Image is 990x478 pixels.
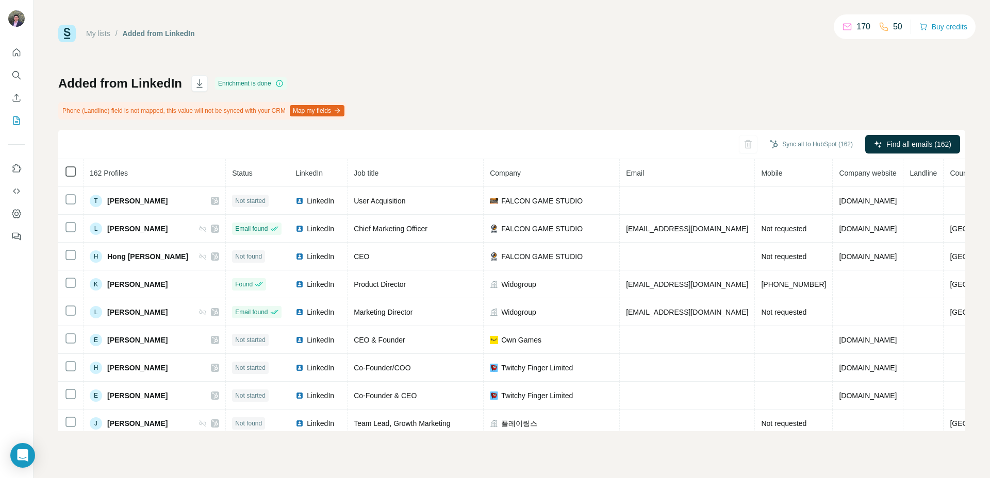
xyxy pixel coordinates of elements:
[501,307,536,317] span: Widogroup
[90,223,102,235] div: L
[501,363,573,373] span: Twitchy Finger Limited
[232,169,253,177] span: Status
[307,418,334,429] span: LinkedIn
[307,251,334,262] span: LinkedIn
[107,224,168,234] span: [PERSON_NAME]
[235,196,266,206] span: Not started
[8,204,25,223] button: Dashboard
[910,169,937,177] span: Landline
[501,335,541,345] span: Own Games
[490,391,498,400] img: company-logo
[839,225,897,233] span: [DOMAIN_NAME]
[295,252,304,261] img: LinkedIn logo
[501,390,573,401] span: Twitchy Finger Limited
[307,224,334,234] span: LinkedIn
[295,197,304,205] img: LinkedIn logo
[90,334,102,346] div: E
[115,28,118,39] li: /
[123,28,195,39] div: Added from LinkedIn
[501,251,583,262] span: FALCON GAME STUDIO
[235,252,262,261] span: Not found
[626,169,644,177] span: Email
[8,159,25,178] button: Use Surfe on LinkedIn
[761,252,806,261] span: Not requested
[354,419,451,428] span: Team Lead, Growth Marketing
[490,225,498,233] img: company-logo
[354,280,406,288] span: Product Director
[295,280,304,288] img: LinkedIn logo
[893,21,902,33] p: 50
[354,391,417,400] span: Co-Founder & CEO
[490,169,521,177] span: Company
[626,280,748,288] span: [EMAIL_ADDRESS][DOMAIN_NAME]
[501,418,537,429] span: 플레이링스
[839,252,897,261] span: [DOMAIN_NAME]
[90,195,102,207] div: T
[8,43,25,62] button: Quick start
[919,20,967,34] button: Buy credits
[8,10,25,27] img: Avatar
[58,25,76,42] img: Surfe Logo
[90,417,102,430] div: J
[8,227,25,246] button: Feedback
[58,102,346,119] div: Phone (Landline) field is not mapped, this value will not be synced with your CRM
[86,29,110,38] a: My lists
[90,250,102,263] div: H
[107,418,168,429] span: [PERSON_NAME]
[295,391,304,400] img: LinkedIn logo
[307,307,334,317] span: LinkedIn
[856,21,870,33] p: 170
[354,336,405,344] span: CEO & Founder
[90,278,102,291] div: K
[235,391,266,400] span: Not started
[235,419,262,428] span: Not found
[626,308,748,316] span: [EMAIL_ADDRESS][DOMAIN_NAME]
[354,169,378,177] span: Job title
[490,364,498,372] img: company-logo
[107,307,168,317] span: [PERSON_NAME]
[90,389,102,402] div: E
[235,363,266,372] span: Not started
[501,196,583,206] span: FALCON GAME STUDIO
[90,306,102,318] div: L
[354,225,427,233] span: Chief Marketing Officer
[761,419,806,428] span: Not requested
[235,308,268,317] span: Email found
[295,419,304,428] img: LinkedIn logo
[354,308,412,316] span: Marketing Director
[8,89,25,107] button: Enrich CSV
[761,280,826,288] span: [PHONE_NUMBER]
[839,336,897,344] span: [DOMAIN_NAME]
[90,169,128,177] span: 162 Profiles
[215,77,287,90] div: Enrichment is done
[307,279,334,289] span: LinkedIn
[107,251,188,262] span: Hong [PERSON_NAME]
[865,135,960,153] button: Find all emails (162)
[886,139,951,149] span: Find all emails (162)
[295,308,304,316] img: LinkedIn logo
[354,197,405,205] span: User Acquisition
[58,75,182,92] h1: Added from LinkedIn
[626,225,748,233] span: [EMAIL_ADDRESS][DOMAIN_NAME]
[839,197,897,205] span: [DOMAIN_NAME]
[235,335,266,345] span: Not started
[839,391,897,400] span: [DOMAIN_NAME]
[8,182,25,200] button: Use Surfe API
[10,443,35,468] div: Open Intercom Messenger
[290,105,344,116] button: Map my fields
[295,169,323,177] span: LinkedIn
[354,364,410,372] span: Co-Founder/COO
[763,136,860,152] button: Sync all to HubSpot (162)
[107,390,168,401] span: [PERSON_NAME]
[235,280,253,289] span: Found
[107,335,168,345] span: [PERSON_NAME]
[950,169,975,177] span: Country
[90,362,102,374] div: H
[307,390,334,401] span: LinkedIn
[501,224,583,234] span: FALCON GAME STUDIO
[490,252,498,261] img: company-logo
[307,196,334,206] span: LinkedIn
[839,364,897,372] span: [DOMAIN_NAME]
[501,279,536,289] span: Widogroup
[307,363,334,373] span: LinkedIn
